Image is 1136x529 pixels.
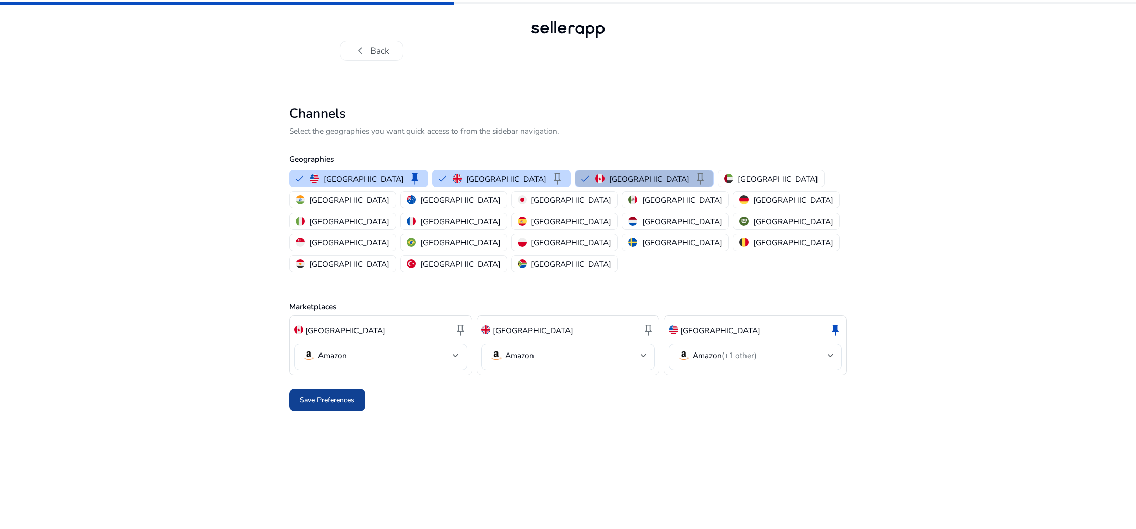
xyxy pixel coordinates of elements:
img: ae.svg [724,174,733,183]
p: [GEOGRAPHIC_DATA] [420,195,501,205]
span: keep [829,323,842,336]
p: [GEOGRAPHIC_DATA] [753,216,833,227]
img: amazon.svg [489,349,503,362]
p: [GEOGRAPHIC_DATA] [642,216,722,227]
p: [GEOGRAPHIC_DATA] [309,237,389,248]
button: chevron_leftBack [340,41,403,61]
img: amazon.svg [302,349,315,362]
img: za.svg [518,259,527,268]
p: [GEOGRAPHIC_DATA] [738,173,818,184]
img: tr.svg [407,259,416,268]
img: uk.svg [453,174,462,183]
img: de.svg [739,195,749,204]
p: [GEOGRAPHIC_DATA] [531,216,611,227]
img: jp.svg [518,195,527,204]
img: au.svg [407,195,416,204]
p: [GEOGRAPHIC_DATA] [642,195,722,205]
img: sg.svg [296,238,305,247]
img: es.svg [518,217,527,226]
p: [GEOGRAPHIC_DATA] [305,325,385,336]
p: [GEOGRAPHIC_DATA] [753,237,833,248]
p: [GEOGRAPHIC_DATA] [531,237,611,248]
p: [GEOGRAPHIC_DATA] [420,237,501,248]
img: us.svg [669,325,678,334]
p: [GEOGRAPHIC_DATA] [420,259,501,269]
p: Amazon [693,350,757,360]
img: it.svg [296,217,305,226]
span: Save Preferences [300,395,354,405]
span: keep [694,172,707,185]
p: [GEOGRAPHIC_DATA] [309,195,389,205]
img: fr.svg [407,217,416,226]
img: mx.svg [628,195,637,204]
p: [GEOGRAPHIC_DATA] [420,216,501,227]
p: [GEOGRAPHIC_DATA] [680,325,760,336]
span: keep [551,172,564,185]
p: [GEOGRAPHIC_DATA] [309,216,389,227]
img: in.svg [296,195,305,204]
p: Geographies [289,153,847,165]
p: [GEOGRAPHIC_DATA] [531,259,611,269]
span: chevron_left [353,44,367,57]
img: eg.svg [296,259,305,268]
p: Select the geographies you want quick access to from the sidebar navigation. [289,125,847,137]
span: keep [408,172,421,185]
p: [GEOGRAPHIC_DATA] [642,237,722,248]
p: [GEOGRAPHIC_DATA] [753,195,833,205]
span: keep [454,323,467,336]
span: (+1 other) [722,350,757,361]
p: [GEOGRAPHIC_DATA] [309,259,389,269]
img: se.svg [628,238,637,247]
img: pl.svg [518,238,527,247]
p: Amazon [318,350,347,360]
p: [GEOGRAPHIC_DATA] [324,173,404,184]
img: br.svg [407,238,416,247]
img: ca.svg [294,325,303,334]
span: keep [642,323,655,336]
img: us.svg [310,174,319,183]
p: Marketplaces [289,301,847,312]
p: [GEOGRAPHIC_DATA] [466,173,546,184]
button: Save Preferences [289,389,365,411]
p: [GEOGRAPHIC_DATA] [609,173,689,184]
img: sa.svg [739,217,749,226]
p: [GEOGRAPHIC_DATA] [493,325,573,336]
img: be.svg [739,238,749,247]
p: [GEOGRAPHIC_DATA] [531,195,611,205]
img: uk.svg [481,325,490,334]
img: nl.svg [628,217,637,226]
img: amazon.svg [677,349,690,362]
h2: Channels [289,105,847,122]
img: ca.svg [595,174,605,183]
p: Amazon [505,350,534,360]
